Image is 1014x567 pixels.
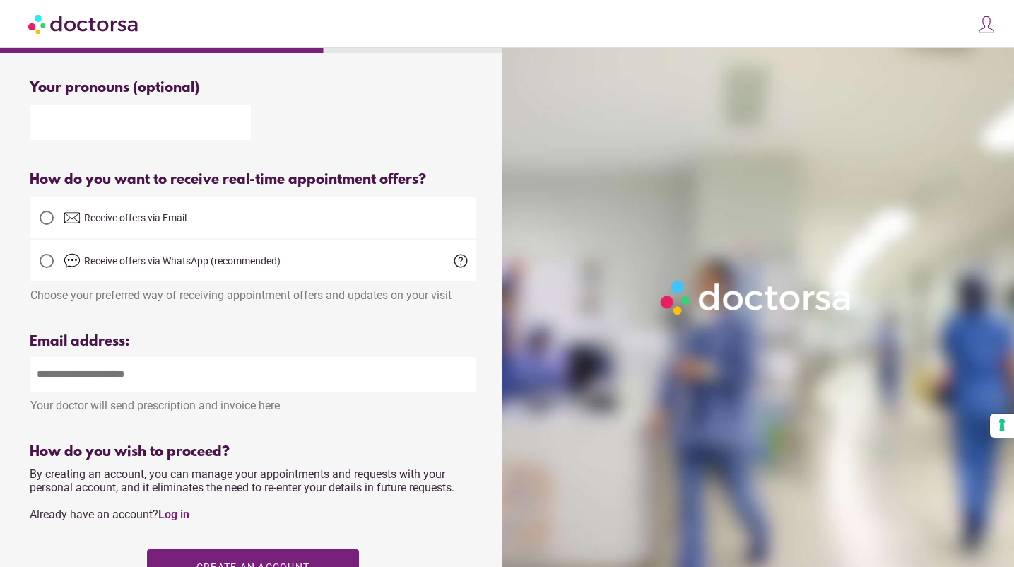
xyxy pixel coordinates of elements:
[84,255,281,267] span: Receive offers via WhatsApp (recommended)
[64,252,81,269] img: chat
[30,334,476,350] div: Email address:
[977,15,996,35] img: icons8-customer-100.png
[655,275,858,320] img: Logo-Doctorsa-trans-White-partial-flat.png
[30,444,476,460] div: How do you wish to proceed?
[30,80,476,96] div: Your pronouns (optional)
[28,8,140,40] img: Doctorsa.com
[30,172,476,188] div: How do you want to receive real-time appointment offers?
[84,212,187,223] span: Receive offers via Email
[64,209,81,226] img: email
[158,508,189,521] a: Log in
[452,252,469,269] span: help
[990,414,1014,438] button: Your consent preferences for tracking technologies
[30,392,476,412] div: Your doctor will send prescription and invoice here
[30,281,476,302] div: Choose your preferred way of receiving appointment offers and updates on your visit
[30,467,454,521] span: By creating an account, you can manage your appointments and requests with your personal account,...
